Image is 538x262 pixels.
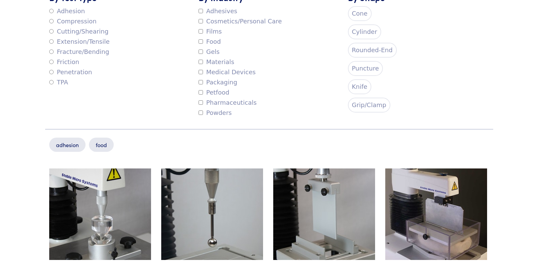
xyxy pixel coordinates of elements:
[199,67,256,77] label: Medical Devices
[49,29,54,34] input: Cutting/Shearing
[199,57,235,67] label: Materials
[348,79,372,94] label: Knife
[49,19,54,23] input: Compression
[199,47,220,57] label: Gels
[348,61,383,76] label: Puncture
[199,19,203,23] input: Cosmetics/Personal Care
[49,47,109,57] label: Fracture/Bending
[199,108,232,118] label: Powders
[199,39,203,44] input: Food
[49,6,85,16] label: Adhesion
[199,100,203,105] input: Pharmaceuticals
[199,80,203,84] input: Packaging
[199,16,282,26] label: Cosmetics/Personal Care
[49,138,86,152] p: adhesion
[49,60,54,64] input: Friction
[199,77,237,87] label: Packaging
[49,37,110,47] label: Extension/Tensile
[348,24,382,39] label: Cylinder
[199,60,203,64] input: Materials
[199,6,237,16] label: Adhesives
[49,77,68,87] label: TPA
[49,57,79,67] label: Friction
[161,168,263,260] img: rounded_ta-18_half-inch-ball_2.jpg
[199,9,203,13] input: Adhesives
[49,26,109,37] label: Cutting/Shearing
[348,98,390,113] label: Grip/Clamp
[199,49,203,54] input: Gels
[49,16,97,26] label: Compression
[49,49,54,54] input: Fracture/Bending
[199,87,229,98] label: Petfood
[199,98,257,108] label: Pharmaceuticals
[49,70,54,74] input: Penetration
[89,138,114,152] p: food
[199,110,203,115] input: Powders
[199,70,203,74] input: Medical Devices
[199,37,221,47] label: Food
[49,168,151,260] img: cone_ta-425_spreadability-rig.jpg
[348,43,397,58] label: Rounded-End
[385,168,487,260] img: food-a_wds1000-warburtons-dough-stickiness-system-2.jpg
[273,168,375,260] img: ta-92_adjustable-three-point-bend-rig.jpg
[199,29,203,34] input: Films
[49,39,54,44] input: Extension/Tensile
[199,90,203,95] input: Petfood
[49,67,92,77] label: Penetration
[49,80,54,84] input: TPA
[348,6,372,21] label: Cone
[199,26,222,37] label: Films
[49,9,54,13] input: Adhesion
